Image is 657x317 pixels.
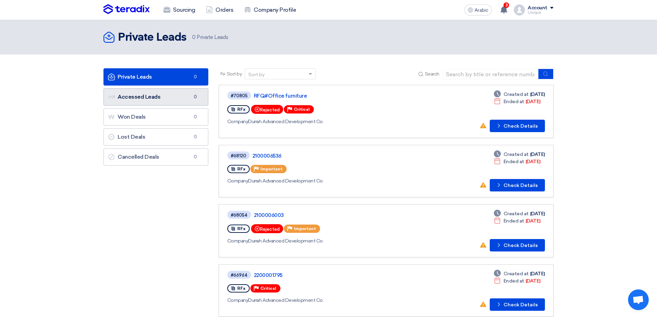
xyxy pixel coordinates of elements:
font: #68054 [231,212,248,218]
font: RFx [237,226,246,231]
font: 2200001795 [254,272,282,278]
a: Orders [200,2,239,18]
button: Check Details [490,239,545,251]
button: Check Details [490,179,545,191]
font: RFx [237,286,246,291]
font: 3 [505,3,508,8]
font: RFx [237,107,246,112]
font: [DATE] [530,151,545,157]
font: 0 [192,34,196,40]
font: Created at [504,271,529,277]
font: Critical [260,286,276,291]
font: Created at [504,211,529,217]
font: Lost Deals [118,133,145,140]
font: Account [528,5,547,11]
font: #70805 [231,93,248,98]
font: 0 [194,154,197,159]
font: Company [227,178,248,184]
img: Teradix logo [103,4,150,14]
font: RFQ#Office furniture [254,93,307,99]
a: Sourcing [158,2,200,18]
a: Lost Deals0 [103,128,208,146]
font: Company [227,119,248,125]
a: Cancelled Deals0 [103,148,208,166]
div: Open chat [628,289,649,310]
font: Company [227,297,248,303]
a: Private Leads0 [103,68,208,86]
font: 0 [194,114,197,119]
a: RFQ#Office furniture [254,93,426,99]
img: profile_test.png [514,4,525,16]
font: [DATE] [526,99,540,105]
font: [DATE] [530,211,545,217]
font: Created at [504,91,529,97]
font: [DATE] [526,218,540,224]
button: Arabic [464,4,492,16]
font: 0 [194,134,197,139]
font: Accessed Leads [118,93,160,100]
font: Check Details [504,182,538,188]
font: Durrah Advanced Development Co. [248,119,323,125]
font: [DATE] [530,271,545,277]
button: Check Details [490,298,545,311]
font: RFx [237,167,246,171]
a: 2100006536 [252,153,425,159]
font: #66964 [231,273,248,278]
font: Company Profile [254,7,296,13]
font: Critical [294,107,310,112]
font: 2100006003 [254,212,284,218]
a: Won Deals0 [103,108,208,126]
font: #68120 [231,153,246,158]
font: Orders [216,7,233,13]
a: 2200001795 [254,272,426,278]
font: Rejected [260,107,280,112]
font: Private Leads [197,34,228,40]
font: Durrah Advanced Development Co. [248,178,323,184]
font: Sort by [227,71,242,77]
font: Ended at [504,278,524,284]
font: 2100006536 [252,153,281,159]
font: Important [294,226,316,231]
font: Sort by [248,72,265,78]
font: Check Details [504,302,538,308]
font: Check Details [504,123,538,129]
font: Important [260,167,282,171]
font: Unique [528,10,541,15]
font: Arabic [475,7,488,13]
font: Cancelled Deals [118,153,159,160]
font: Ended at [504,218,524,224]
a: 2100006003 [254,212,426,218]
font: Private Leads [118,73,152,80]
a: Accessed Leads0 [103,88,208,106]
button: Check Details [490,120,545,132]
font: Created at [504,151,529,157]
font: Search [425,71,439,77]
font: Sourcing [173,7,195,13]
font: [DATE] [526,278,540,284]
font: Rejected [260,227,280,232]
font: Company [227,238,248,244]
input: Search by title or reference number [442,69,539,79]
font: Durrah Advanced Development Co. [248,238,323,244]
font: [DATE] [526,159,540,165]
font: Ended at [504,99,524,105]
font: Durrah Advanced Development Co. [248,297,323,303]
font: 0 [194,74,197,79]
font: [DATE] [530,91,545,97]
font: Private Leads [118,32,187,43]
font: Ended at [504,159,524,165]
font: Check Details [504,242,538,248]
font: 0 [194,94,197,99]
font: Won Deals [118,113,146,120]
